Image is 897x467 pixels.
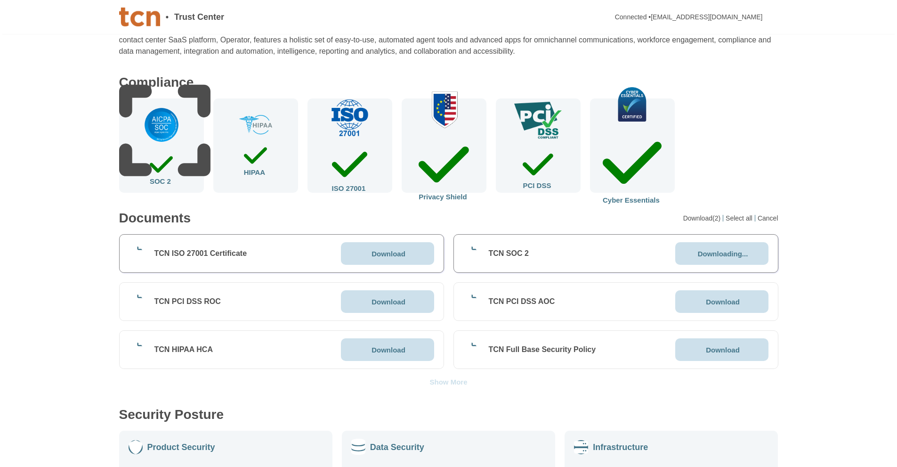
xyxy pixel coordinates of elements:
div: ISO 27001 [332,144,368,192]
div: Show More [429,378,467,385]
span: Trust Center [174,13,224,21]
img: Company Banner [119,8,160,26]
img: check [514,102,562,139]
div: Data Security [370,442,424,452]
div: Security Posture [119,408,224,421]
div: TCN PCI DSS ROC [154,297,221,306]
p: Downloading... [698,250,748,257]
div: HIPAA [244,142,267,176]
p: Download [706,346,740,353]
div: TCN PCI DSS AOC [489,297,555,306]
div: PCI DSS [523,147,553,188]
div: Download(2) [683,215,723,221]
div: Compliance [119,76,194,89]
p: Download [706,298,740,305]
span: • [166,13,169,21]
div: Privacy Shield [419,136,469,200]
div: Infrastructure [593,442,648,452]
img: check [239,115,272,135]
div: Cyber Essentials [603,129,662,204]
div: Cancel [758,215,778,221]
div: Select all [726,215,755,221]
div: Documents [119,212,191,225]
div: Product Security [147,442,215,452]
div: Connected • [EMAIL_ADDRESS][DOMAIN_NAME] [615,14,763,20]
p: Download [372,250,405,257]
img: check [330,99,370,137]
div: TCN HIPAA HCA [154,345,213,354]
p: Download [372,298,405,305]
div: SOC 2 [150,151,173,185]
div: TCN SOC 2 [489,249,529,258]
p: Download [372,346,405,353]
div: TCN Full Base Security Policy [489,345,596,354]
div: TCN ISO 27001 Certificate [154,249,247,258]
img: check [416,90,471,128]
img: check [602,87,663,121]
div: TCN is a global provider of a comprehensive, cloud-based (SaaS) contact center platform for enter... [119,23,778,57]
